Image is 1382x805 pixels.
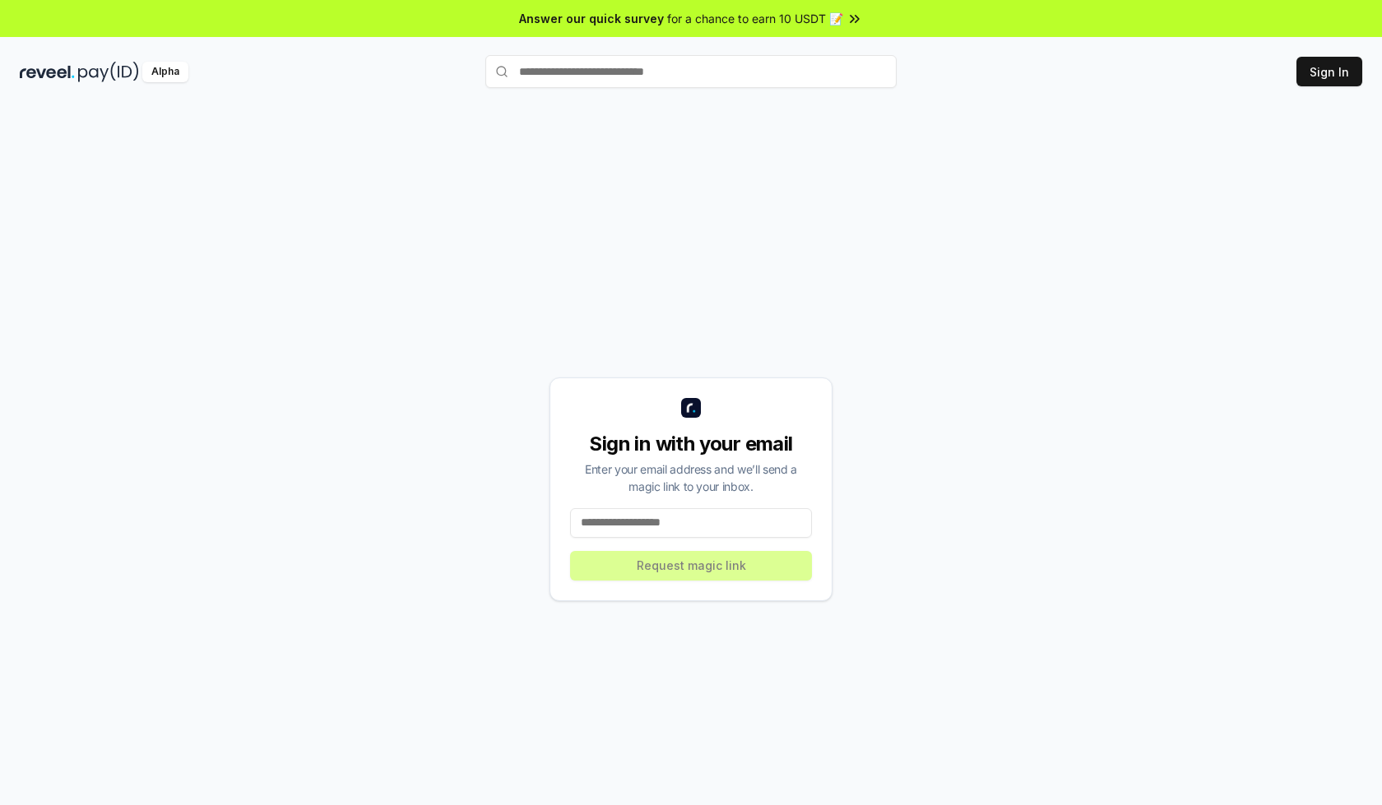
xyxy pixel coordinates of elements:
[519,10,664,27] span: Answer our quick survey
[78,62,139,82] img: pay_id
[20,62,75,82] img: reveel_dark
[667,10,843,27] span: for a chance to earn 10 USDT 📝
[570,460,812,495] div: Enter your email address and we’ll send a magic link to your inbox.
[142,62,188,82] div: Alpha
[570,431,812,457] div: Sign in with your email
[1296,57,1362,86] button: Sign In
[681,398,701,418] img: logo_small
